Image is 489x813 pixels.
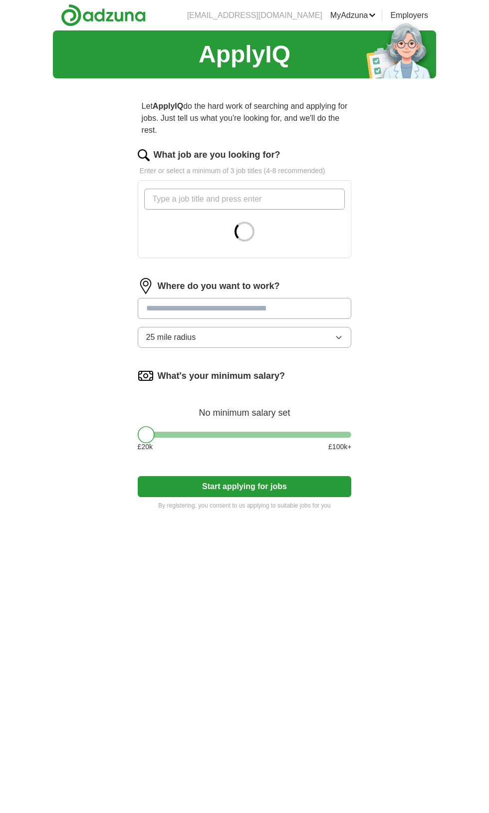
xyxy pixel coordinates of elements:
label: Where do you want to work? [158,279,280,293]
img: location.png [138,278,154,294]
img: Adzuna logo [61,4,146,26]
a: Employers [390,9,428,21]
p: Enter or select a minimum of 3 job titles (4-8 recommended) [138,166,352,176]
img: search.png [138,149,150,161]
a: MyAdzuna [330,9,376,21]
p: Let do the hard work of searching and applying for jobs. Just tell us what you're looking for, an... [138,96,352,140]
strong: ApplyIQ [153,102,183,110]
label: What job are you looking for? [154,148,280,162]
p: By registering, you consent to us applying to suitable jobs for you [138,501,352,510]
li: [EMAIL_ADDRESS][DOMAIN_NAME] [187,9,322,21]
span: £ 20 k [138,442,153,452]
span: £ 100 k+ [328,442,351,452]
h1: ApplyIQ [199,36,290,72]
label: What's your minimum salary? [158,369,285,383]
button: 25 mile radius [138,327,352,348]
div: No minimum salary set [138,396,352,420]
button: Start applying for jobs [138,476,352,497]
img: salary.png [138,368,154,384]
input: Type a job title and press enter [144,189,345,210]
span: 25 mile radius [146,331,196,343]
